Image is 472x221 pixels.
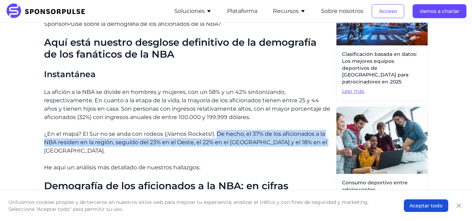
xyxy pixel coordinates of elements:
button: Plataforma [227,7,257,15]
font: Vamos a charlar [420,8,459,14]
button: Vamos a charlar [413,4,466,18]
font: Acceso [379,8,397,14]
font: He aquí un análisis más detallado de nuestros hallazgos: [44,164,200,171]
button: Acceso [372,4,404,18]
font: Demografía de los aficionados a la NBA: en cifras [44,180,288,192]
a: Sobre nosotros [321,8,363,14]
font: Aceptar todo [409,202,443,209]
font: Instantánea [44,69,96,79]
font: La afición a la NBA se divide en hombres y mujeres, con un 58% y un 42% sintonizando, respectivam... [44,89,330,120]
font: Consumo deportivo entre adolescentes [DEMOGRAPHIC_DATA] en 2026: ¿Por qué el hockey lidera y el b... [342,179,420,213]
font: Soluciones [174,8,205,14]
font: Leer más [342,88,364,94]
button: Recursos [273,7,306,15]
img: PatrocinadorPulse [6,3,90,19]
font: Utilizamos cookies propias y de terceros en nuestros sitios web para mejorar tu experiencia, anal... [8,199,369,212]
a: Plataforma [227,8,257,14]
img: Imágenes de Getty cortesía de Unsplash [336,107,428,174]
font: Aquí está nuestro desglose definitivo de la demografía de los fanáticos de la NBA [44,36,317,60]
a: Vamos a charlar [413,8,466,14]
font: ¿En el mapa? El Sur no se anda con rodeos (¡Vamos Rockets!). De hecho, el 37% de los aficionados ... [44,131,327,154]
button: Aceptar todo [404,199,448,212]
button: Sobre nosotros [321,7,363,15]
a: Acceso [372,8,404,14]
iframe: Widget de chat [437,187,472,221]
button: Soluciones [174,7,212,15]
font: Clasificación basada en datos: Los mejores equipos deportivos de [GEOGRAPHIC_DATA] para patrocina... [342,51,417,84]
font: Recursos [273,8,299,14]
